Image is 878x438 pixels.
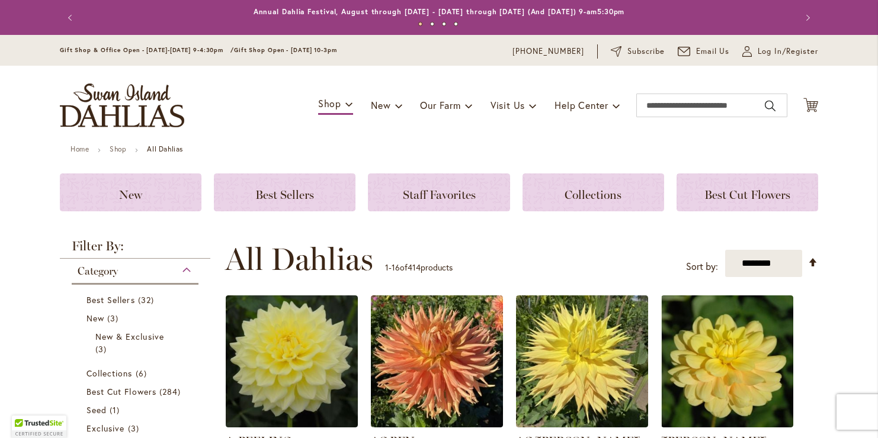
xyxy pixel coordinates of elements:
[491,99,525,111] span: Visit Us
[385,262,389,273] span: 1
[136,367,150,379] span: 6
[686,256,718,278] label: Sort by:
[86,422,187,434] a: Exclusive
[254,7,625,16] a: Annual Dahlia Festival, August through [DATE] - [DATE] through [DATE] (And [DATE]) 9-am5:30pm
[95,331,164,342] span: New & Exclusive
[86,404,187,416] a: Seed
[60,173,201,211] a: New
[696,46,730,57] span: Email Us
[555,99,608,111] span: Help Center
[392,262,400,273] span: 16
[9,396,42,429] iframe: Launch Accessibility Center
[677,173,818,211] a: Best Cut Flowers
[371,99,390,111] span: New
[234,46,337,54] span: Gift Shop Open - [DATE] 10-3pm
[60,83,184,127] a: store logo
[420,99,460,111] span: Our Farm
[678,46,730,57] a: Email Us
[95,343,110,355] span: 3
[159,385,184,398] span: 284
[86,367,187,379] a: Collections
[516,295,648,427] img: AC Jeri
[86,313,104,324] span: New
[86,423,124,434] span: Exclusive
[226,295,358,427] img: A-Peeling
[86,385,187,398] a: Best Cut Flowers
[86,368,133,379] span: Collections
[86,294,187,306] a: Best Sellers
[523,173,664,211] a: Collections
[565,188,621,202] span: Collections
[661,295,793,427] img: AHOY MATEY
[794,6,818,30] button: Next
[128,422,142,434] span: 3
[110,144,126,153] a: Shop
[86,404,107,416] span: Seed
[611,46,665,57] a: Subscribe
[516,418,648,430] a: AC Jeri
[60,6,84,30] button: Previous
[119,188,142,202] span: New
[385,258,453,277] p: - of products
[255,188,314,202] span: Best Sellers
[147,144,183,153] strong: All Dahlias
[86,386,156,397] span: Best Cut Flowers
[430,22,434,26] button: 2 of 4
[107,312,121,324] span: 3
[408,262,421,273] span: 414
[110,404,123,416] span: 1
[86,312,187,324] a: New
[225,241,373,277] span: All Dahlias
[138,294,157,306] span: 32
[512,46,584,57] a: [PHONE_NUMBER]
[704,188,790,202] span: Best Cut Flowers
[418,22,422,26] button: 1 of 4
[60,240,210,259] strong: Filter By:
[214,173,355,211] a: Best Sellers
[454,22,458,26] button: 4 of 4
[95,330,178,355] a: New &amp; Exclusive
[371,295,503,427] img: AC BEN
[78,265,118,278] span: Category
[627,46,665,57] span: Subscribe
[758,46,818,57] span: Log In/Register
[60,46,234,54] span: Gift Shop & Office Open - [DATE]-[DATE] 9-4:30pm /
[71,144,89,153] a: Home
[226,418,358,430] a: A-Peeling
[368,173,510,211] a: Staff Favorites
[86,294,135,305] span: Best Sellers
[318,97,341,109] span: Shop
[742,46,818,57] a: Log In/Register
[442,22,446,26] button: 3 of 4
[403,188,476,202] span: Staff Favorites
[661,418,793,430] a: AHOY MATEY
[371,418,503,430] a: AC BEN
